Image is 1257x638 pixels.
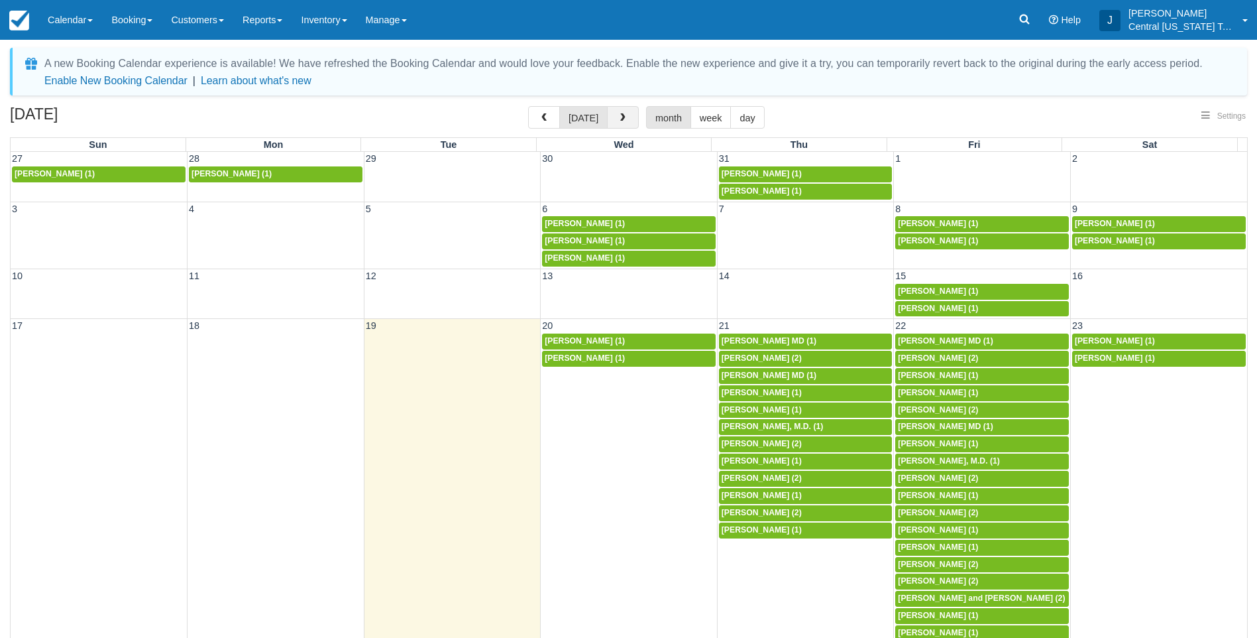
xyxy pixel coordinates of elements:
a: [PERSON_NAME] (1) [542,351,716,367]
span: 22 [894,320,907,331]
span: 3 [11,204,19,214]
a: [PERSON_NAME] (1) [895,608,1069,624]
a: [PERSON_NAME] MD (1) [895,334,1069,350]
span: [PERSON_NAME] (1) [722,405,802,415]
a: [PERSON_NAME] (2) [719,505,893,521]
span: 16 [1071,271,1084,281]
span: [PERSON_NAME] (1) [898,388,978,397]
a: [PERSON_NAME] MD (1) [719,334,893,350]
span: [PERSON_NAME] (1) [545,353,625,363]
span: 1 [894,153,902,164]
i: Help [1049,15,1058,25]
span: [PERSON_NAME] (1) [898,439,978,448]
span: Sat [1142,139,1157,150]
a: [PERSON_NAME] (2) [895,403,1069,418]
span: [PERSON_NAME] MD (1) [898,422,993,431]
span: 5 [364,204,372,214]
button: week [690,106,732,129]
a: [PERSON_NAME] (1) [895,385,1069,401]
a: [PERSON_NAME] (2) [719,436,893,452]
span: [PERSON_NAME] (1) [898,525,978,535]
button: Settings [1193,107,1254,126]
a: [PERSON_NAME] (1) [895,540,1069,556]
a: [PERSON_NAME] (2) [895,505,1069,521]
span: [PERSON_NAME] MD (1) [722,336,816,346]
a: [PERSON_NAME] (1) [1072,351,1246,367]
span: [PERSON_NAME] (1) [1075,219,1155,228]
span: 19 [364,320,378,331]
a: Learn about what's new [201,75,311,86]
a: [PERSON_NAME] (1) [719,488,893,504]
span: [PERSON_NAME] (2) [898,474,978,483]
span: 8 [894,204,902,214]
span: Settings [1217,111,1246,121]
a: [PERSON_NAME] (2) [895,557,1069,573]
span: 21 [718,320,731,331]
span: [PERSON_NAME] (1) [898,287,978,296]
span: [PERSON_NAME] (2) [722,508,802,517]
span: [PERSON_NAME] (1) [545,336,625,346]
span: Fri [968,139,980,150]
button: [DATE] [559,106,608,129]
div: A new Booking Calendar experience is available! We have refreshed the Booking Calendar and would ... [44,56,1203,72]
a: [PERSON_NAME] (2) [719,351,893,367]
a: [PERSON_NAME] MD (1) [719,368,893,384]
span: [PERSON_NAME] MD (1) [898,336,993,346]
span: [PERSON_NAME] (2) [898,508,978,517]
span: [PERSON_NAME] (1) [898,236,978,245]
a: [PERSON_NAME] (1) [895,368,1069,384]
button: Enable New Booking Calendar [44,74,188,88]
a: [PERSON_NAME] (1) [719,403,893,418]
button: day [730,106,764,129]
a: [PERSON_NAME] (1) [719,184,893,200]
span: 29 [364,153,378,164]
span: 12 [364,271,378,281]
span: [PERSON_NAME] (2) [898,560,978,569]
span: 11 [188,271,201,281]
a: [PERSON_NAME] (1) [542,251,716,267]
span: 17 [11,320,24,331]
span: [PERSON_NAME] (1) [722,525,802,535]
a: [PERSON_NAME] (1) [895,216,1069,232]
a: [PERSON_NAME] (1) [895,523,1069,539]
span: | [193,75,195,86]
a: [PERSON_NAME] (1) [1072,334,1246,350]
img: checkfront-main-nav-mini-logo.png [9,11,29,31]
span: [PERSON_NAME] (1) [545,219,625,228]
a: [PERSON_NAME] (1) [895,488,1069,504]
span: [PERSON_NAME] (1) [722,491,802,500]
span: [PERSON_NAME] (2) [898,353,978,363]
a: [PERSON_NAME] (1) [1072,216,1246,232]
span: [PERSON_NAME] (1) [898,371,978,380]
a: [PERSON_NAME] (1) [719,166,893,182]
a: [PERSON_NAME] (2) [895,471,1069,487]
span: [PERSON_NAME] (1) [898,542,978,552]
span: 18 [188,320,201,331]
span: [PERSON_NAME] (1) [722,169,802,178]
span: [PERSON_NAME] (1) [1075,353,1155,363]
span: 15 [894,271,907,281]
span: [PERSON_NAME] and [PERSON_NAME] (2) [898,594,1065,603]
a: [PERSON_NAME] (2) [895,574,1069,590]
span: [PERSON_NAME] (1) [545,253,625,263]
span: Mon [264,139,284,150]
span: [PERSON_NAME] (1) [1075,236,1155,245]
span: [PERSON_NAME] (1) [191,169,272,178]
div: J [1099,10,1120,31]
span: [PERSON_NAME] MD (1) [722,371,816,380]
a: [PERSON_NAME], M.D. (1) [895,454,1069,470]
span: [PERSON_NAME] (1) [15,169,95,178]
a: [PERSON_NAME] (1) [542,233,716,249]
span: Tue [441,139,457,150]
span: [PERSON_NAME] (1) [722,388,802,397]
span: Help [1061,15,1081,25]
span: 4 [188,204,195,214]
a: [PERSON_NAME] (1) [895,284,1069,300]
span: Sun [89,139,107,150]
span: [PERSON_NAME] (1) [898,611,978,620]
span: [PERSON_NAME] (1) [1075,336,1155,346]
a: [PERSON_NAME] (1) [542,216,716,232]
span: [PERSON_NAME] (1) [898,304,978,313]
a: [PERSON_NAME] (1) [719,523,893,539]
a: [PERSON_NAME] (1) [895,301,1069,317]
